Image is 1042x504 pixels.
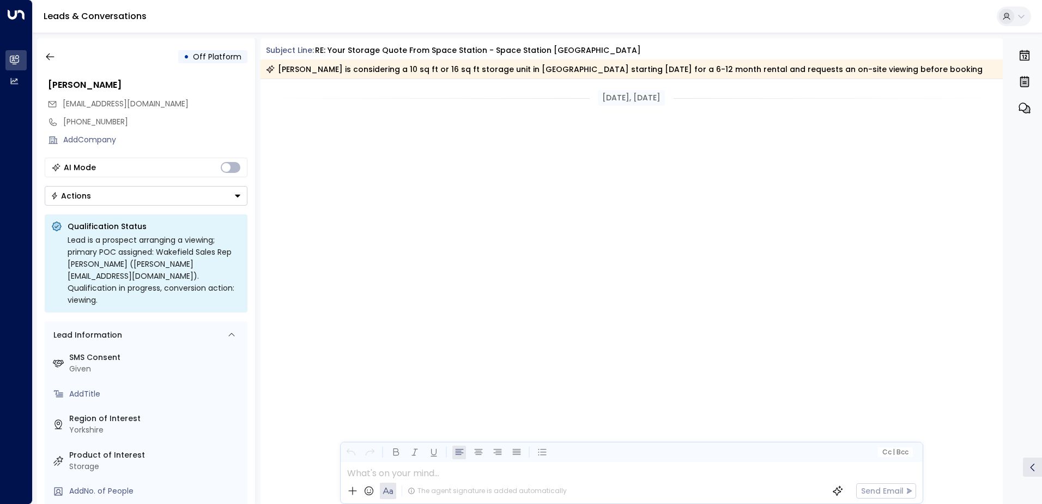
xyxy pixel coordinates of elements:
[266,45,314,56] span: Subject Line:
[63,98,189,110] span: jo.Sedgwick@yahoo.com
[69,461,243,472] div: Storage
[882,448,908,456] span: Cc Bcc
[63,98,189,109] span: [EMAIL_ADDRESS][DOMAIN_NAME]
[63,116,247,128] div: [PHONE_NUMBER]
[45,186,247,206] button: Actions
[315,45,641,56] div: RE: Your storage quote from Space Station - Space Station [GEOGRAPHIC_DATA]
[64,162,96,173] div: AI Mode
[51,191,91,201] div: Actions
[408,486,567,496] div: The agent signature is added automatically
[363,446,377,459] button: Redo
[893,448,895,456] span: |
[68,234,241,306] div: Lead is a prospect arranging a viewing; primary POC assigned: Wakefield Sales Rep [PERSON_NAME] (...
[344,446,358,459] button: Undo
[44,10,147,22] a: Leads & Conversations
[184,47,189,67] div: •
[48,79,247,92] div: [PERSON_NAME]
[50,329,122,341] div: Lead Information
[69,363,243,375] div: Given
[598,90,665,106] div: [DATE], [DATE]
[68,221,241,232] p: Qualification Status
[45,186,247,206] div: Button group with a nested menu
[69,388,243,400] div: AddTitle
[69,449,243,461] label: Product of Interest
[69,352,243,363] label: SMS Consent
[63,134,247,146] div: AddCompany
[266,64,983,75] div: [PERSON_NAME] is considering a 10 sq ft or 16 sq ft storage unit in [GEOGRAPHIC_DATA] starting [D...
[69,413,243,424] label: Region of Interest
[69,424,243,436] div: Yorkshire
[193,51,241,62] span: Off Platform
[877,447,912,458] button: Cc|Bcc
[69,485,243,497] div: AddNo. of People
